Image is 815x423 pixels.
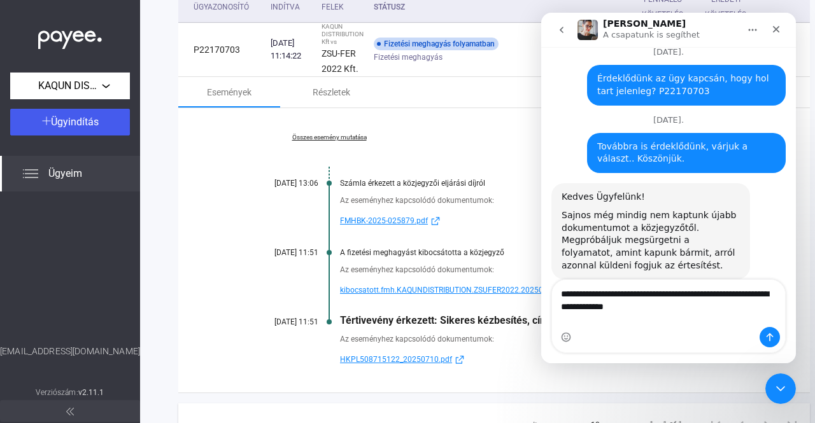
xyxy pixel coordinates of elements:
[322,23,364,46] div: KAQUN DISTRIBUTION Kft vs
[374,38,499,50] div: Fizetési meghagyás folyamatban
[10,73,130,99] button: KAQUN DISTRIBUTION Kft
[242,134,416,141] a: Összes esemény mutatása
[765,373,796,404] iframe: Intercom live chat
[242,179,318,188] div: [DATE] 13:06
[51,116,99,128] span: Ügyindítás
[207,85,252,100] div: Események
[340,282,746,298] a: kibocsatott.fmh.KAQUNDISTRIBUTION.ZSUFER2022.20250704.pdfexternal-link-blue
[541,13,796,363] iframe: Intercom live chat
[340,179,746,188] div: Számla érkezett a közjegyzői eljárási díjról
[340,194,746,207] div: Az eseményhez kapcsolódó dokumentumok:
[322,48,358,74] strong: ZSU-FER 2022 Kft.
[340,314,746,326] div: Tértivevény érkezett: Sikeres kézbesítés, címzett átvette
[271,37,311,62] div: [DATE] 11:14:22
[42,116,51,125] img: plus-white.svg
[340,333,746,345] div: Az eseményhez kapcsolódó dokumentumok:
[78,388,104,397] strong: v2.11.1
[38,24,102,50] img: white-payee-white-dot.svg
[374,50,443,65] span: Fizetési meghagyás
[340,213,428,228] span: FMHBK-2025-025879.pdf
[38,78,102,94] span: KAQUN DISTRIBUTION Kft
[48,166,82,181] span: Ügyeim
[340,352,452,367] span: HKPL508715122_20250710.pdf
[242,317,318,326] div: [DATE] 11:51
[428,216,443,226] img: external-link-blue
[340,248,746,257] div: A fizetési meghagyást kibocsátotta a közjegyző
[313,85,350,100] div: Részletek
[10,109,130,135] button: Ügyindítás
[340,282,570,298] span: kibocsatott.fmh.KAQUNDISTRIBUTION.ZSUFER2022.20250704.pdf
[66,408,74,415] img: arrow-double-left-grey.svg
[242,248,318,257] div: [DATE] 11:51
[340,263,746,276] div: Az eseményhez kapcsolódó dokumentumok:
[340,352,746,367] a: HKPL508715122_20250710.pdfexternal-link-blue
[452,355,467,364] img: external-link-blue
[23,166,38,181] img: list.svg
[178,23,266,77] td: P22170703
[340,213,746,228] a: FMHBK-2025-025879.pdfexternal-link-blue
